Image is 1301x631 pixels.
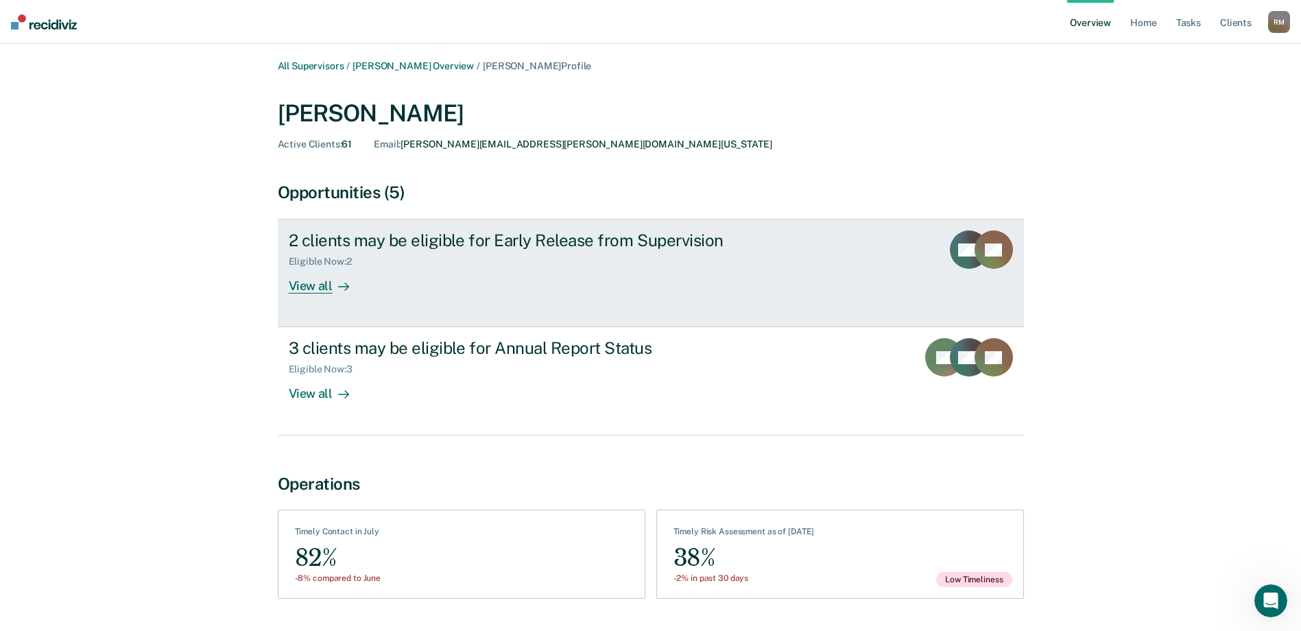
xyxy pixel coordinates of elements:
a: All Supervisors [278,60,344,71]
div: Eligible Now : 3 [289,364,363,375]
span: Low Timeliness [936,572,1012,587]
div: Close [236,22,261,47]
div: Timely Contact in July [295,527,381,542]
div: Timely Risk Assessment as of [DATE] [673,527,815,542]
button: RM [1268,11,1290,33]
div: 82% [295,543,381,573]
div: R M [1268,11,1290,33]
span: Active Clients : [278,139,342,150]
span: / [344,60,353,71]
span: / [474,60,483,71]
div: [PERSON_NAME] [278,99,1024,128]
div: Send us a message [28,173,229,187]
span: Home [53,462,84,472]
a: [PERSON_NAME] Overview [353,60,474,71]
div: [PERSON_NAME][EMAIL_ADDRESS][PERSON_NAME][DOMAIN_NAME][US_STATE] [374,139,772,150]
img: Profile image for Kim [160,22,188,49]
p: Hi Ruby 👋 [27,97,247,121]
div: -8% compared to June [295,573,381,583]
div: Send us a message [14,161,261,199]
img: Profile image for Nora [134,22,162,49]
div: Opportunities (5) [278,182,1024,202]
img: Profile image for Rajan [187,22,214,49]
div: Eligible Now : 2 [289,256,363,267]
a: 2 clients may be eligible for Early Release from SupervisionEligible Now:2View all [278,219,1024,327]
iframe: Intercom live chat [1254,584,1287,617]
div: View all [289,375,366,402]
div: -2% in past 30 days [673,573,815,583]
span: Messages [182,462,230,472]
span: Email : [374,139,401,150]
img: Recidiviz [11,14,77,29]
div: 3 clients may be eligible for Annual Report Status [289,338,770,358]
div: View all [289,267,366,294]
div: Operations [278,474,1024,494]
button: Messages [137,428,274,483]
div: 61 [278,139,353,150]
img: logo [27,26,103,48]
a: 3 clients may be eligible for Annual Report StatusEligible Now:3View all [278,327,1024,435]
div: 2 clients may be eligible for Early Release from Supervision [289,230,770,250]
div: 38% [673,543,815,573]
p: How can we help? [27,121,247,144]
span: [PERSON_NAME] Profile [483,60,591,71]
